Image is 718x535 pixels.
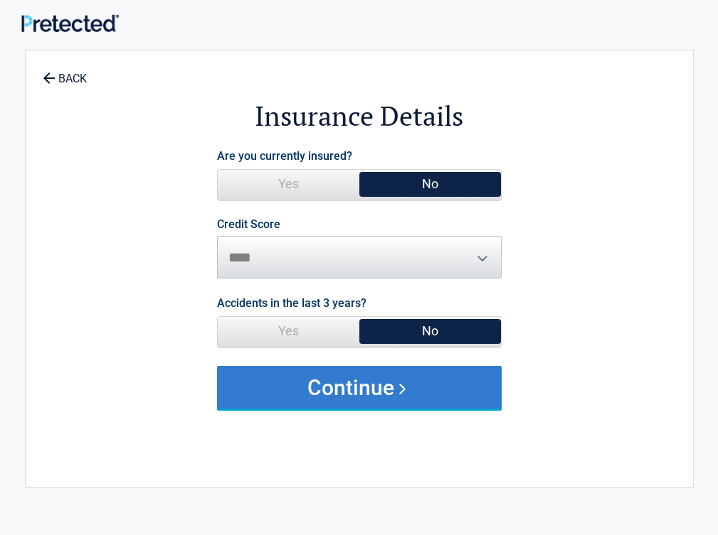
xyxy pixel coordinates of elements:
button: Continue [217,366,502,409]
label: Credit Score [217,219,280,230]
span: No [359,317,501,345]
span: Yes [218,170,359,198]
span: Yes [218,317,359,345]
label: Are you currently insured? [217,146,352,166]
a: BACK [40,60,90,85]
h2: Insurance Details [104,98,615,134]
label: Accidents in the last 3 years? [217,293,366,313]
span: No [359,170,501,198]
img: Main Logo [21,14,119,32]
